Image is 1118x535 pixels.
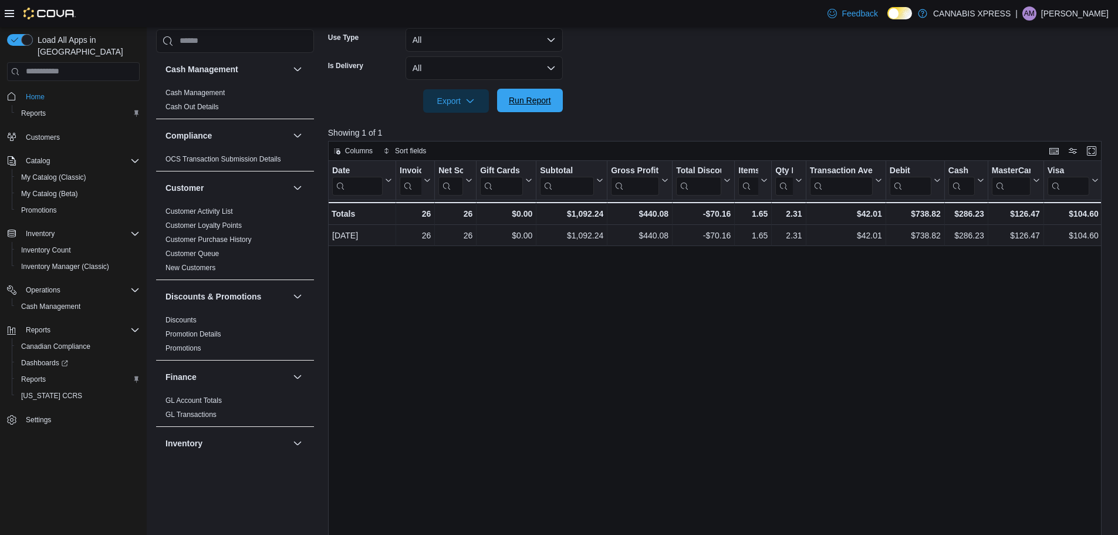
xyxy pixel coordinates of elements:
span: GL Transactions [165,410,217,419]
span: GL Account Totals [165,396,222,405]
button: Items Per Transaction [738,165,768,195]
div: Gross Profit [611,165,659,195]
div: $738.82 [890,228,941,243]
div: Transaction Average [809,165,872,195]
span: Catalog [26,156,50,166]
button: Customer [165,182,288,194]
div: Items Per Transaction [738,165,758,195]
button: Display options [1066,144,1080,158]
button: Invoices Sold [400,165,431,195]
div: $126.47 [992,207,1040,221]
span: Load All Apps in [GEOGRAPHIC_DATA] [33,34,140,58]
span: Cash Management [165,88,225,97]
a: Promotions [16,203,62,217]
h3: Discounts & Promotions [165,291,261,302]
div: Discounts & Promotions [156,313,314,360]
h3: Inventory [165,438,202,449]
button: Inventory Manager (Classic) [12,258,144,275]
a: Customer Activity List [165,207,233,216]
button: Gross Profit [611,165,668,195]
div: Visa [1048,165,1089,176]
p: [PERSON_NAME] [1041,6,1109,21]
a: Cash Out Details [165,103,219,111]
button: Inventory [2,226,144,242]
button: Keyboard shortcuts [1047,144,1061,158]
span: Cash Management [21,302,80,311]
div: 2.31 [775,207,802,221]
a: Customer Queue [165,250,219,258]
span: [US_STATE] CCRS [21,391,82,401]
span: Reports [21,323,140,337]
div: Total Discount [676,165,721,176]
span: Customer Activity List [165,207,233,216]
p: CANNABIS XPRESS [933,6,1011,21]
a: [US_STATE] CCRS [16,389,87,403]
span: Reports [16,372,140,386]
a: Inventory Manager (Classic) [16,260,114,274]
a: Promotion Details [165,330,221,338]
input: Dark Mode [887,7,912,19]
a: My Catalog (Classic) [16,170,91,184]
div: 26 [438,228,472,243]
span: Reports [21,375,46,384]
span: Catalog [21,154,140,168]
a: Home [21,90,49,104]
button: Promotions [12,202,144,218]
button: Finance [291,370,305,384]
span: Inventory [26,229,55,238]
a: OCS Transaction Submission Details [165,155,281,163]
a: GL Transactions [165,410,217,419]
span: Dashboards [16,356,140,370]
a: Inventory Count [16,243,76,257]
button: Enter fullscreen [1085,144,1099,158]
button: All [406,28,563,52]
a: Cash Management [16,300,85,314]
div: Net Sold [438,165,463,176]
div: -$70.16 [676,207,731,221]
button: Home [2,88,144,105]
button: Export [423,89,489,113]
div: Cash Management [156,86,314,119]
button: Settings [2,411,144,428]
div: Debit [890,165,931,176]
button: Columns [329,144,377,158]
div: Qty Per Transaction [775,165,792,195]
nav: Complex example [7,83,140,459]
span: AM [1024,6,1035,21]
button: Subtotal [540,165,603,195]
span: Inventory [21,227,140,241]
span: Canadian Compliance [16,339,140,354]
div: $286.23 [948,207,984,221]
span: Home [26,92,45,102]
label: Is Delivery [328,61,363,70]
button: Cash Management [291,62,305,76]
button: Inventory [21,227,59,241]
span: My Catalog (Classic) [16,170,140,184]
span: My Catalog (Beta) [21,189,78,198]
button: Reports [21,323,55,337]
div: $104.60 [1048,207,1099,221]
span: Run Report [509,95,551,106]
span: Reports [21,109,46,118]
a: GL Account Totals [165,396,222,405]
button: MasterCard [992,165,1040,195]
div: Gross Profit [611,165,659,176]
span: Promotions [16,203,140,217]
span: Feedback [842,8,877,19]
span: New Customers [165,263,215,272]
button: Operations [21,283,65,297]
span: Inventory Count [21,245,71,255]
button: Discounts & Promotions [291,290,305,304]
span: OCS Transaction Submission Details [165,154,281,164]
div: Date [332,165,383,176]
button: Customer [291,181,305,195]
div: Cash [948,165,975,176]
button: Visa [1048,165,1099,195]
span: Canadian Compliance [21,342,90,351]
div: Invoices Sold [400,165,421,195]
label: Use Type [328,33,359,42]
div: $126.47 [992,228,1040,243]
div: 1.65 [738,228,768,243]
span: Customer Loyalty Points [165,221,242,230]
